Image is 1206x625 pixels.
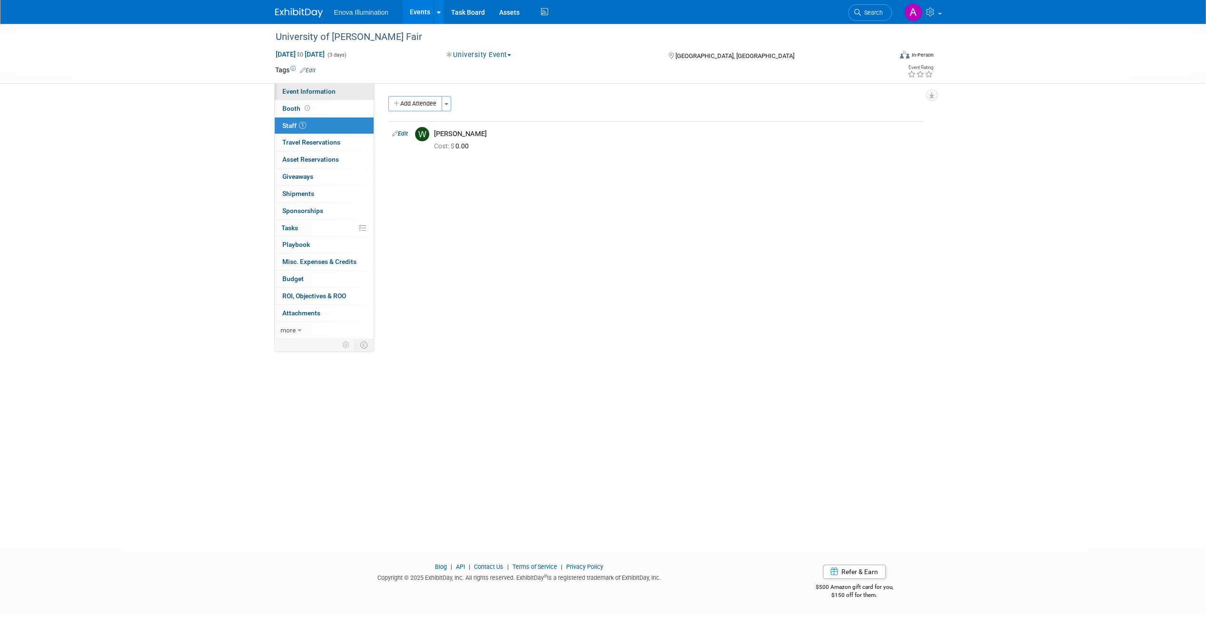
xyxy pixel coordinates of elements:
sup: ® [544,574,547,579]
span: Shipments [282,190,314,197]
a: Tasks [275,220,374,236]
div: In-Person [911,51,933,59]
span: to [296,50,305,58]
div: $150 off for them. [778,591,931,599]
a: Privacy Policy [566,563,603,570]
div: University of [PERSON_NAME] Fair [272,29,878,46]
span: Staff [282,122,306,129]
span: ROI, Objectives & ROO [282,292,346,300]
a: Search [848,4,892,21]
div: $500 Amazon gift card for you, [778,577,931,599]
td: Toggle Event Tabs [354,339,374,351]
span: Sponsorships [282,207,323,215]
span: Booth not reserved yet [303,105,312,112]
div: [PERSON_NAME] [434,129,920,138]
a: API [456,563,465,570]
td: Tags [275,65,316,75]
a: Edit [300,67,316,74]
a: Attachments [275,305,374,322]
a: Staff1 [275,117,374,134]
span: Tasks [281,224,298,232]
a: Giveaways [275,168,374,185]
span: [DATE] [DATE] [275,50,325,59]
span: Search [861,9,883,16]
a: ROI, Objectives & ROO [275,288,374,304]
span: Asset Reservations [282,156,339,163]
span: | [466,563,473,570]
a: Shipments [275,186,374,202]
a: Booth [275,100,374,117]
div: Copyright © 2025 ExhibitDay, Inc. All rights reserved. ExhibitDay is a registered trademark of Ex... [275,571,764,582]
span: Enova Illumination [334,9,388,16]
a: Sponsorships [275,203,374,219]
a: Asset Reservations [275,151,374,168]
span: Playbook [282,241,310,248]
span: Cost: $ [434,142,455,150]
span: [GEOGRAPHIC_DATA], [GEOGRAPHIC_DATA] [675,52,794,59]
span: Booth [282,105,312,112]
img: ExhibitDay [275,8,323,18]
span: | [505,563,511,570]
span: Attachments [282,309,320,317]
a: Terms of Service [512,563,557,570]
a: more [275,322,374,339]
span: 1 [299,122,306,129]
span: Giveaways [282,173,313,180]
a: Budget [275,271,374,287]
button: University Event [443,50,515,60]
span: Event Information [282,88,336,95]
img: Abby Nelson [904,3,922,21]
a: Event Information [275,83,374,100]
img: Format-Inperson.png [900,51,909,59]
span: more [280,326,296,334]
span: 0.00 [434,142,473,150]
div: Event Format [836,49,934,64]
button: Add Attendee [388,96,442,111]
a: Travel Reservations [275,134,374,151]
a: Refer & Earn [823,565,886,579]
span: Budget [282,275,304,283]
span: | [448,563,454,570]
a: Playbook [275,236,374,253]
a: Contact Us [474,563,503,570]
span: Misc. Expenses & Credits [282,258,357,265]
span: (3 days) [327,52,347,58]
span: Travel Reservations [282,138,340,146]
span: | [559,563,565,570]
a: Misc. Expenses & Credits [275,254,374,270]
a: Edit [392,130,408,137]
img: W.jpg [415,127,429,141]
div: Event Rating [907,65,933,70]
a: Blog [435,563,447,570]
td: Personalize Event Tab Strip [338,339,355,351]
